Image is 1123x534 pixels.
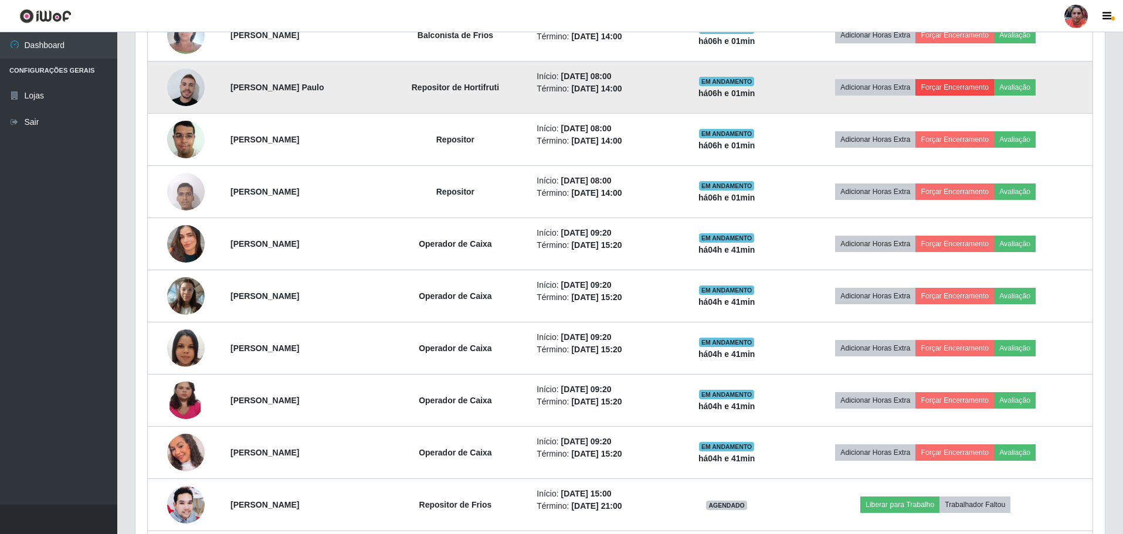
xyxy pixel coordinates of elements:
[994,444,1036,461] button: Avaliação
[418,30,493,40] strong: Balconista de Frios
[537,383,668,396] li: Início:
[939,496,1010,513] button: Trabalhador Faltou
[230,83,324,92] strong: [PERSON_NAME] Paulo
[419,239,492,249] strong: Operador de Caixa
[699,181,755,191] span: EM ANDAMENTO
[994,340,1036,356] button: Avaliação
[561,437,612,446] time: [DATE] 09:20
[167,66,205,108] img: 1744226938039.jpeg
[537,30,668,43] li: Término:
[167,271,205,321] img: 1735410099606.jpeg
[537,343,668,356] li: Término:
[571,188,622,198] time: [DATE] 14:00
[167,166,205,216] img: 1746972058547.jpeg
[571,345,622,354] time: [DATE] 15:20
[915,288,994,304] button: Forçar Encerramento
[19,9,72,23] img: CoreUI Logo
[561,176,612,185] time: [DATE] 08:00
[698,454,755,463] strong: há 04 h e 41 min
[436,135,474,144] strong: Repositor
[994,183,1036,200] button: Avaliação
[230,500,299,509] strong: [PERSON_NAME]
[537,175,668,187] li: Início:
[561,385,612,394] time: [DATE] 09:20
[835,183,915,200] button: Adicionar Horas Extra
[994,27,1036,43] button: Avaliação
[419,396,492,405] strong: Operador de Caixa
[699,285,755,295] span: EM ANDAMENTO
[699,338,755,347] span: EM ANDAMENTO
[561,332,612,342] time: [DATE] 09:20
[230,30,299,40] strong: [PERSON_NAME]
[571,501,622,511] time: [DATE] 21:00
[915,444,994,461] button: Forçar Encerramento
[412,83,499,92] strong: Repositor de Hortifruti
[915,131,994,148] button: Forçar Encerramento
[994,131,1036,148] button: Avaliação
[994,236,1036,252] button: Avaliação
[915,392,994,409] button: Forçar Encerramento
[537,83,668,95] li: Término:
[537,70,668,83] li: Início:
[699,129,755,138] span: EM ANDAMENTO
[230,135,299,144] strong: [PERSON_NAME]
[230,187,299,196] strong: [PERSON_NAME]
[698,141,755,150] strong: há 06 h e 01 min
[230,239,299,249] strong: [PERSON_NAME]
[699,233,755,243] span: EM ANDAMENTO
[571,292,622,302] time: [DATE] 15:20
[835,340,915,356] button: Adicionar Horas Extra
[698,245,755,254] strong: há 04 h e 41 min
[537,500,668,512] li: Término:
[537,187,668,199] li: Término:
[706,501,747,510] span: AGENDADO
[167,210,205,277] img: 1750801890236.jpeg
[571,136,622,145] time: [DATE] 14:00
[537,239,668,251] li: Término:
[167,486,205,523] img: 1744284341350.jpeg
[994,288,1036,304] button: Avaliação
[698,89,755,98] strong: há 06 h e 01 min
[860,496,939,513] button: Liberar para Trabalho
[561,228,612,237] time: [DATE] 09:20
[561,124,612,133] time: [DATE] 08:00
[230,448,299,457] strong: [PERSON_NAME]
[167,114,205,164] img: 1602822418188.jpeg
[698,36,755,46] strong: há 06 h e 01 min
[561,72,612,81] time: [DATE] 08:00
[835,27,915,43] button: Adicionar Horas Extra
[537,291,668,304] li: Término:
[698,402,755,411] strong: há 04 h e 41 min
[419,343,492,353] strong: Operador de Caixa
[537,279,668,291] li: Início:
[561,280,612,290] time: [DATE] 09:20
[537,123,668,135] li: Início:
[167,315,205,382] img: 1753040270592.jpeg
[419,500,492,509] strong: Repositor de Frios
[537,396,668,408] li: Término:
[698,349,755,359] strong: há 04 h e 41 min
[561,489,612,498] time: [DATE] 15:00
[230,291,299,301] strong: [PERSON_NAME]
[915,79,994,96] button: Forçar Encerramento
[835,131,915,148] button: Adicionar Horas Extra
[571,84,622,93] time: [DATE] 14:00
[230,343,299,353] strong: [PERSON_NAME]
[419,448,492,457] strong: Operador de Caixa
[835,444,915,461] button: Adicionar Horas Extra
[537,448,668,460] li: Término:
[571,32,622,41] time: [DATE] 14:00
[167,359,205,442] img: 1740101299384.jpeg
[835,236,915,252] button: Adicionar Horas Extra
[571,240,622,250] time: [DATE] 15:20
[994,79,1036,96] button: Avaliação
[915,27,994,43] button: Forçar Encerramento
[699,390,755,399] span: EM ANDAMENTO
[915,236,994,252] button: Forçar Encerramento
[436,187,474,196] strong: Repositor
[537,488,668,500] li: Início:
[537,331,668,343] li: Início:
[230,396,299,405] strong: [PERSON_NAME]
[698,193,755,202] strong: há 06 h e 01 min
[167,10,205,60] img: 1705690307767.jpeg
